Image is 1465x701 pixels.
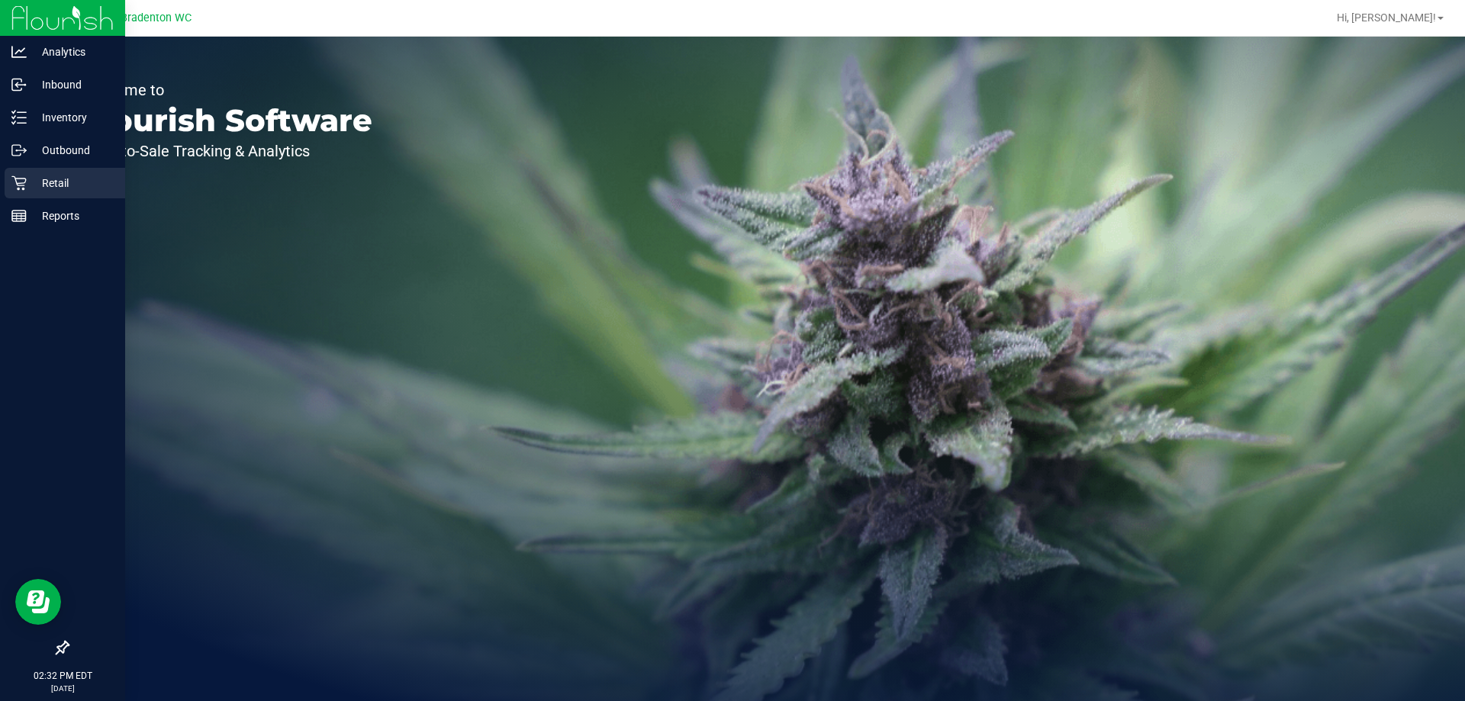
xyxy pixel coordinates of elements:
[11,143,27,158] inline-svg: Outbound
[7,683,118,694] p: [DATE]
[82,105,372,136] p: Flourish Software
[82,82,372,98] p: Welcome to
[11,175,27,191] inline-svg: Retail
[1337,11,1436,24] span: Hi, [PERSON_NAME]!
[11,110,27,125] inline-svg: Inventory
[27,174,118,192] p: Retail
[11,44,27,59] inline-svg: Analytics
[82,143,372,159] p: Seed-to-Sale Tracking & Analytics
[27,207,118,225] p: Reports
[27,141,118,159] p: Outbound
[11,208,27,223] inline-svg: Reports
[27,76,118,94] p: Inbound
[15,579,61,625] iframe: Resource center
[11,77,27,92] inline-svg: Inbound
[7,669,118,683] p: 02:32 PM EDT
[121,11,192,24] span: Bradenton WC
[27,43,118,61] p: Analytics
[27,108,118,127] p: Inventory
